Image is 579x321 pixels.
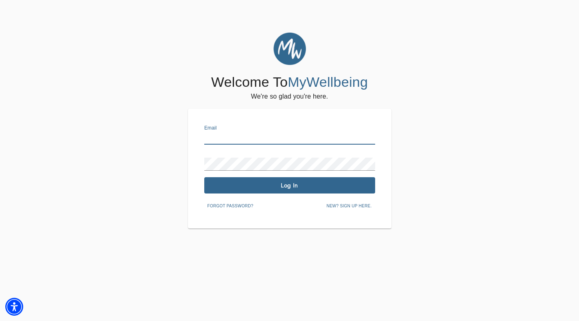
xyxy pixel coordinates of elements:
[288,74,368,90] span: MyWellbeing
[5,298,23,316] div: Accessibility Menu
[273,33,306,65] img: MyWellbeing
[204,177,375,193] button: Log In
[208,202,253,210] span: Forgot password?
[204,200,257,212] button: Forgot password?
[208,182,372,189] span: Log In
[211,74,368,91] h4: Welcome To
[204,126,217,131] label: Email
[204,202,257,209] a: Forgot password?
[323,200,375,212] button: New? Sign up here.
[251,91,328,102] h6: We're so glad you're here.
[326,202,371,210] span: New? Sign up here.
